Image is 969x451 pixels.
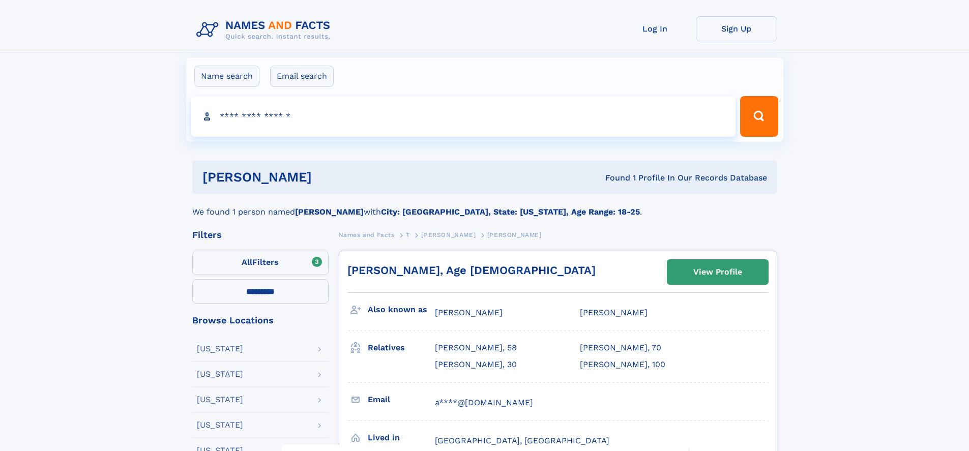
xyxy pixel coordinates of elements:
[270,66,334,87] label: Email search
[339,228,395,241] a: Names and Facts
[435,308,503,317] span: [PERSON_NAME]
[202,171,459,184] h1: [PERSON_NAME]
[197,370,243,378] div: [US_STATE]
[368,429,435,446] h3: Lived in
[421,228,476,241] a: [PERSON_NAME]
[696,16,777,41] a: Sign Up
[580,308,648,317] span: [PERSON_NAME]
[487,231,542,238] span: [PERSON_NAME]
[458,172,767,184] div: Found 1 Profile In Our Records Database
[197,396,243,404] div: [US_STATE]
[435,436,609,445] span: [GEOGRAPHIC_DATA], [GEOGRAPHIC_DATA]
[435,359,517,370] a: [PERSON_NAME], 30
[347,264,596,277] a: [PERSON_NAME], Age [DEMOGRAPHIC_DATA]
[368,391,435,408] h3: Email
[192,230,329,239] div: Filters
[192,16,339,44] img: Logo Names and Facts
[192,194,777,218] div: We found 1 person named with .
[368,301,435,318] h3: Also known as
[191,96,736,137] input: search input
[197,345,243,353] div: [US_STATE]
[580,359,665,370] a: [PERSON_NAME], 100
[242,257,252,267] span: All
[421,231,476,238] span: [PERSON_NAME]
[197,421,243,429] div: [US_STATE]
[192,251,329,275] label: Filters
[194,66,259,87] label: Name search
[295,207,364,217] b: [PERSON_NAME]
[381,207,640,217] b: City: [GEOGRAPHIC_DATA], State: [US_STATE], Age Range: 18-25
[614,16,696,41] a: Log In
[693,260,742,284] div: View Profile
[368,339,435,356] h3: Relatives
[580,342,661,353] a: [PERSON_NAME], 70
[406,231,410,238] span: T
[435,342,517,353] a: [PERSON_NAME], 58
[406,228,410,241] a: T
[740,96,778,137] button: Search Button
[667,260,768,284] a: View Profile
[192,316,329,325] div: Browse Locations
